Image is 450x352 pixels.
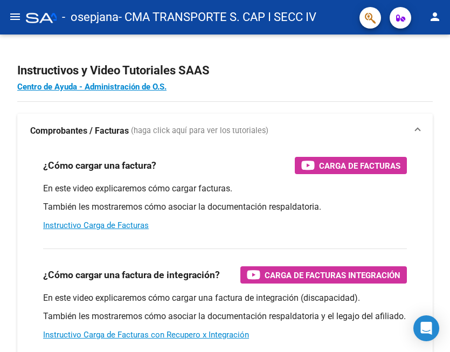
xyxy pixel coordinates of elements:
span: (haga click aquí para ver los tutoriales) [131,125,268,137]
span: - osepjana [62,5,119,29]
span: Carga de Facturas [319,159,400,172]
h3: ¿Cómo cargar una factura de integración? [43,267,220,282]
p: También les mostraremos cómo asociar la documentación respaldatoria y el legajo del afiliado. [43,310,407,322]
button: Carga de Facturas Integración [240,266,407,284]
mat-expansion-panel-header: Comprobantes / Facturas (haga click aquí para ver los tutoriales) [17,114,433,148]
a: Centro de Ayuda - Administración de O.S. [17,82,167,92]
p: También les mostraremos cómo asociar la documentación respaldatoria. [43,201,407,213]
h3: ¿Cómo cargar una factura? [43,158,156,173]
mat-icon: person [428,10,441,23]
a: Instructivo Carga de Facturas con Recupero x Integración [43,330,249,340]
div: Open Intercom Messenger [413,315,439,341]
span: - CMA TRANSPORTE S. CAP I SECC IV [119,5,316,29]
p: En este video explicaremos cómo cargar una factura de integración (discapacidad). [43,292,407,304]
h2: Instructivos y Video Tutoriales SAAS [17,60,433,81]
span: Carga de Facturas Integración [265,268,400,282]
a: Instructivo Carga de Facturas [43,220,149,230]
mat-icon: menu [9,10,22,23]
p: En este video explicaremos cómo cargar facturas. [43,183,407,195]
strong: Comprobantes / Facturas [30,125,129,137]
button: Carga de Facturas [295,157,407,174]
